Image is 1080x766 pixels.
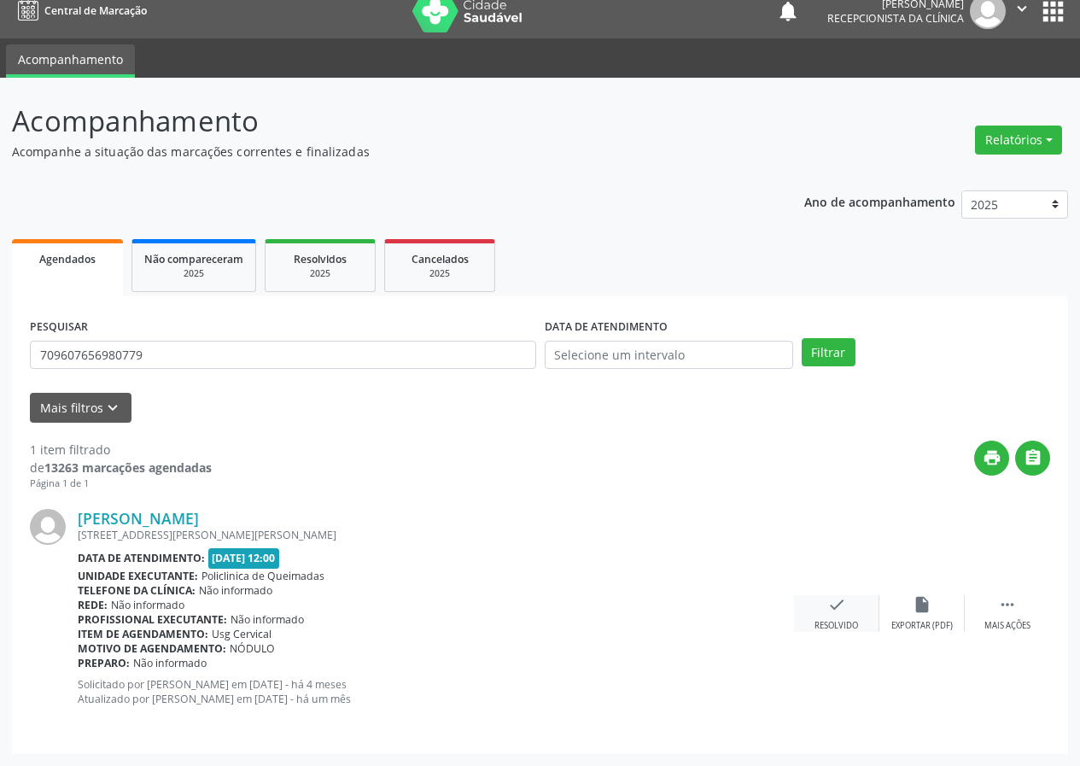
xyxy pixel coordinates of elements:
span: Não compareceram [144,252,243,266]
span: Resolvidos [294,252,347,266]
p: Ano de acompanhamento [804,190,955,212]
button: Relatórios [975,126,1062,155]
i: print [983,448,1001,467]
b: Preparo: [78,656,130,670]
span: Não informado [133,656,207,670]
b: Rede: [78,598,108,612]
b: Motivo de agendamento: [78,641,226,656]
label: PESQUISAR [30,314,88,341]
span: Central de Marcação [44,3,147,18]
span: Cancelados [412,252,469,266]
input: Nome, CNS [30,341,536,370]
label: DATA DE ATENDIMENTO [545,314,668,341]
a: [PERSON_NAME] [78,509,199,528]
p: Acompanhamento [12,100,751,143]
p: Acompanhe a situação das marcações correntes e finalizadas [12,143,751,161]
span: Não informado [199,583,272,598]
span: Recepcionista da clínica [827,11,964,26]
b: Profissional executante: [78,612,227,627]
button: Filtrar [802,338,855,367]
strong: 13263 marcações agendadas [44,459,212,476]
span: NÓDULO [230,641,275,656]
b: Telefone da clínica: [78,583,196,598]
input: Selecione um intervalo [545,341,793,370]
span: Não informado [111,598,184,612]
button: print [974,441,1009,476]
div: 2025 [397,267,482,280]
img: img [30,509,66,545]
div: 2025 [277,267,363,280]
a: Acompanhamento [6,44,135,78]
div: Resolvido [814,620,858,632]
button: Mais filtroskeyboard_arrow_down [30,393,131,423]
b: Unidade executante: [78,569,198,583]
span: Agendados [39,252,96,266]
span: Usg Cervical [212,627,271,641]
div: Página 1 de 1 [30,477,212,491]
b: Item de agendamento: [78,627,208,641]
b: Data de atendimento: [78,551,205,565]
span: [DATE] 12:00 [208,548,280,568]
div: 2025 [144,267,243,280]
p: Solicitado por [PERSON_NAME] em [DATE] - há 4 meses Atualizado por [PERSON_NAME] em [DATE] - há u... [78,677,794,706]
div: Exportar (PDF) [891,620,953,632]
i:  [998,595,1017,614]
i: check [827,595,846,614]
button:  [1015,441,1050,476]
div: Mais ações [984,620,1030,632]
i:  [1024,448,1042,467]
div: de [30,459,212,477]
div: [STREET_ADDRESS][PERSON_NAME][PERSON_NAME] [78,528,794,542]
span: Não informado [231,612,304,627]
i: insert_drive_file [913,595,931,614]
span: Policlinica de Queimadas [201,569,324,583]
div: 1 item filtrado [30,441,212,459]
i: keyboard_arrow_down [103,399,122,418]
